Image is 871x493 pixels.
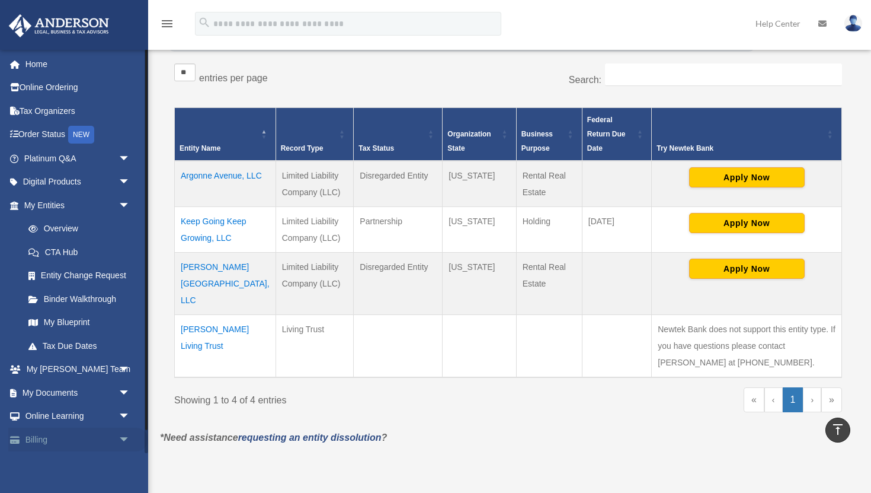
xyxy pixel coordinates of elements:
[8,76,148,100] a: Online Ordering
[17,334,142,358] a: Tax Due Dates
[119,193,142,218] span: arrow_drop_down
[119,405,142,429] span: arrow_drop_down
[119,428,142,452] span: arrow_drop_down
[689,213,805,233] button: Apply Now
[175,107,276,161] th: Entity Name: Activate to invert sorting
[175,314,276,377] td: [PERSON_NAME] Living Trust
[281,144,324,152] span: Record Type
[354,107,443,161] th: Tax Status: Activate to sort
[354,161,443,207] td: Disregarded Entity
[276,206,354,252] td: Limited Liability Company (LLC)
[17,217,136,241] a: Overview
[569,75,601,85] label: Search:
[119,358,142,382] span: arrow_drop_down
[160,432,387,443] em: *Need assistance ?
[175,206,276,252] td: Keep Going Keep Growing, LLC
[175,252,276,314] td: [PERSON_NAME][GEOGRAPHIC_DATA], LLC
[582,107,651,161] th: Federal Return Due Date: Activate to sort
[276,107,354,161] th: Record Type: Activate to sort
[844,15,862,32] img: User Pic
[443,206,516,252] td: [US_STATE]
[5,14,113,37] img: Anderson Advisors Platinum Portal
[516,206,582,252] td: Holding
[354,206,443,252] td: Partnership
[516,107,582,161] th: Business Purpose: Activate to sort
[119,170,142,195] span: arrow_drop_down
[8,358,148,381] a: My [PERSON_NAME] Teamarrow_drop_down
[276,314,354,377] td: Living Trust
[8,99,148,123] a: Tax Organizers
[175,161,276,207] td: Argonne Avenue, LLC
[174,387,499,409] div: Showing 1 to 4 of 4 entries
[516,252,582,314] td: Rental Real Estate
[276,161,354,207] td: Limited Liability Company (LLC)
[198,16,211,29] i: search
[8,147,148,170] a: Platinum Q&Aarrow_drop_down
[8,451,148,475] a: Events Calendar
[180,144,220,152] span: Entity Name
[199,73,268,83] label: entries per page
[587,116,626,152] span: Federal Return Due Date
[17,311,142,335] a: My Blueprint
[8,123,148,147] a: Order StatusNEW
[689,259,805,279] button: Apply Now
[160,21,174,31] a: menu
[358,144,394,152] span: Tax Status
[8,381,148,405] a: My Documentsarrow_drop_down
[8,193,142,217] a: My Entitiesarrow_drop_down
[582,206,651,252] td: [DATE]
[276,252,354,314] td: Limited Liability Company (LLC)
[764,387,783,412] a: Previous
[17,287,142,311] a: Binder Walkthrough
[821,387,842,412] a: Last
[657,141,824,155] div: Try Newtek Bank
[119,147,142,171] span: arrow_drop_down
[825,418,850,443] a: vertical_align_top
[8,405,148,428] a: Online Learningarrow_drop_down
[831,422,845,437] i: vertical_align_top
[689,167,805,187] button: Apply Now
[119,381,142,405] span: arrow_drop_down
[238,432,382,443] a: requesting an entity dissolution
[68,126,94,144] div: NEW
[17,240,142,264] a: CTA Hub
[8,428,148,451] a: Billingarrow_drop_down
[160,17,174,31] i: menu
[783,387,803,412] a: 1
[516,161,582,207] td: Rental Real Estate
[443,161,516,207] td: [US_STATE]
[652,314,842,377] td: Newtek Bank does not support this entity type. If you have questions please contact [PERSON_NAME]...
[744,387,764,412] a: First
[521,130,553,152] span: Business Purpose
[8,170,148,194] a: Digital Productsarrow_drop_down
[443,252,516,314] td: [US_STATE]
[354,252,443,314] td: Disregarded Entity
[8,52,148,76] a: Home
[17,264,142,288] a: Entity Change Request
[443,107,516,161] th: Organization State: Activate to sort
[803,387,821,412] a: Next
[447,130,491,152] span: Organization State
[652,107,842,161] th: Try Newtek Bank : Activate to sort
